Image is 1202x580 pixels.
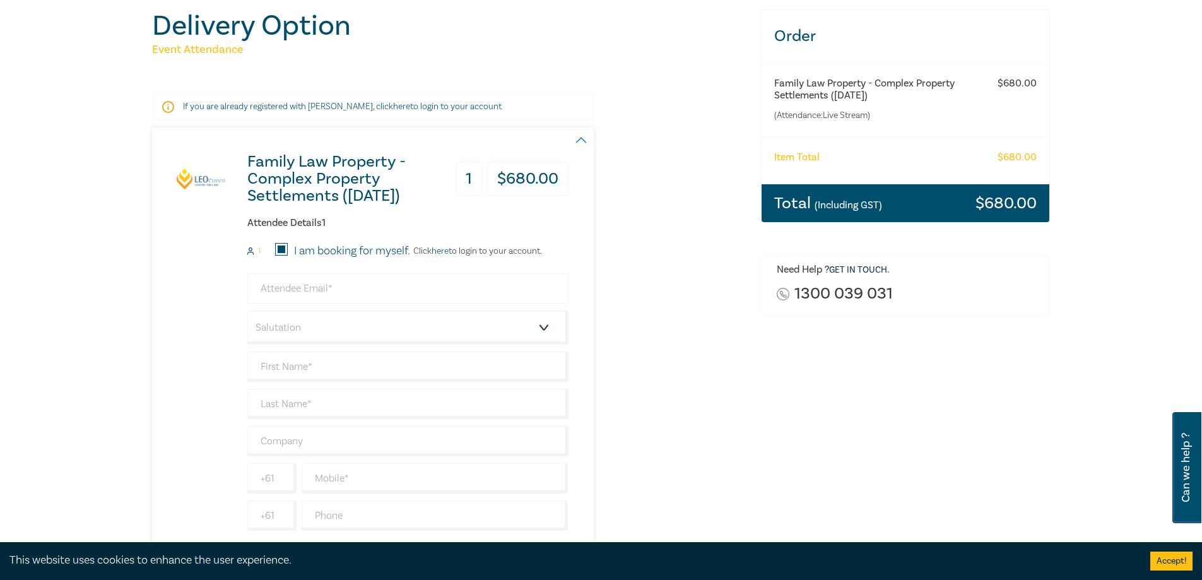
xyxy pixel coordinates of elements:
[302,500,569,531] input: Phone
[247,463,297,494] input: +61
[302,463,569,494] input: Mobile*
[183,100,563,113] p: If you are already registered with [PERSON_NAME], click to login to your account
[777,264,1040,276] h6: Need Help ? .
[247,273,569,304] input: Attendee Email*
[294,243,410,259] label: I am booking for myself.
[998,151,1037,163] h6: $ 680.00
[774,195,882,211] h3: Total
[247,352,569,382] input: First Name*
[247,426,569,456] input: Company
[829,264,887,276] a: Get in touch
[432,246,449,257] a: here
[152,42,746,57] h5: Event Attendance
[176,168,227,190] img: Family Law Property - Complex Property Settlements (Sept 2025)
[410,246,542,256] p: Click to login to your account.
[815,199,882,211] small: (Including GST)
[393,101,410,112] a: here
[774,109,987,122] small: (Attendance: Live Stream )
[1180,420,1192,516] span: Can we help ?
[975,195,1037,211] h3: $ 680.00
[794,285,893,302] a: 1300 039 031
[998,78,1037,90] h6: $ 680.00
[456,162,482,196] h3: 1
[774,78,987,102] h6: Family Law Property - Complex Property Settlements ([DATE])
[9,552,1131,569] div: This website uses cookies to enhance the user experience.
[247,500,297,531] input: +61
[762,10,1050,62] h3: Order
[152,9,746,42] h1: Delivery Option
[258,247,261,256] small: 1
[247,217,569,229] h6: Attendee Details 1
[1150,552,1193,571] button: Accept cookies
[247,153,455,204] h3: Family Law Property - Complex Property Settlements ([DATE])
[487,162,569,196] h3: $ 680.00
[774,151,820,163] h6: Item Total
[247,389,569,419] input: Last Name*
